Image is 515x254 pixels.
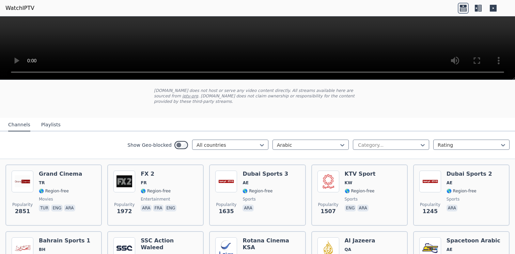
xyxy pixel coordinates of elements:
[114,202,135,207] span: Popularity
[423,207,438,216] span: 1245
[321,207,336,216] span: 1507
[51,205,63,211] p: eng
[345,237,375,244] h6: Al Jazeera
[345,180,353,186] span: KW
[39,205,50,211] p: tur
[345,205,356,211] p: eng
[318,202,339,207] span: Popularity
[243,205,253,211] p: ara
[141,180,146,186] span: FR
[447,205,457,211] p: ara
[8,118,30,131] button: Channels
[419,171,441,192] img: Dubai Sports 2
[447,171,492,177] h6: Dubai Sports 2
[243,237,299,251] h6: Rotana Cinema KSA
[39,180,45,186] span: TR
[243,188,272,194] span: 🌎 Region-free
[141,196,170,202] span: entertainment
[113,171,135,192] img: FX 2
[64,205,75,211] p: ara
[39,188,69,194] span: 🌎 Region-free
[243,180,248,186] span: AE
[219,207,234,216] span: 1635
[154,88,361,104] p: [DOMAIN_NAME] does not host or serve any video content directly. All streams available here are s...
[447,188,477,194] span: 🌎 Region-free
[39,237,90,244] h6: Bahrain Sports 1
[12,202,33,207] span: Popularity
[357,205,368,211] p: ara
[141,205,152,211] p: ara
[317,171,339,192] img: KTV Sport
[243,171,288,177] h6: Dubai Sports 3
[215,171,237,192] img: Dubai Sports 3
[41,118,61,131] button: Playlists
[345,247,352,252] span: QA
[127,142,172,148] label: Show Geo-blocked
[141,171,178,177] h6: FX 2
[420,202,440,207] span: Popularity
[345,196,358,202] span: sports
[216,202,236,207] span: Popularity
[153,205,163,211] p: fra
[182,94,198,98] a: iptv-org
[447,196,459,202] span: sports
[345,171,376,177] h6: KTV Sport
[39,196,53,202] span: movies
[141,188,171,194] span: 🌎 Region-free
[165,205,176,211] p: eng
[39,171,82,177] h6: Grand Cinema
[447,180,452,186] span: AE
[117,207,132,216] span: 1972
[447,247,452,252] span: AE
[5,4,34,12] a: WatchIPTV
[12,171,33,192] img: Grand Cinema
[345,188,375,194] span: 🌎 Region-free
[243,196,255,202] span: sports
[15,207,30,216] span: 2851
[141,237,198,251] h6: SSC Action Waleed
[39,247,45,252] span: BH
[447,237,500,244] h6: Spacetoon Arabic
